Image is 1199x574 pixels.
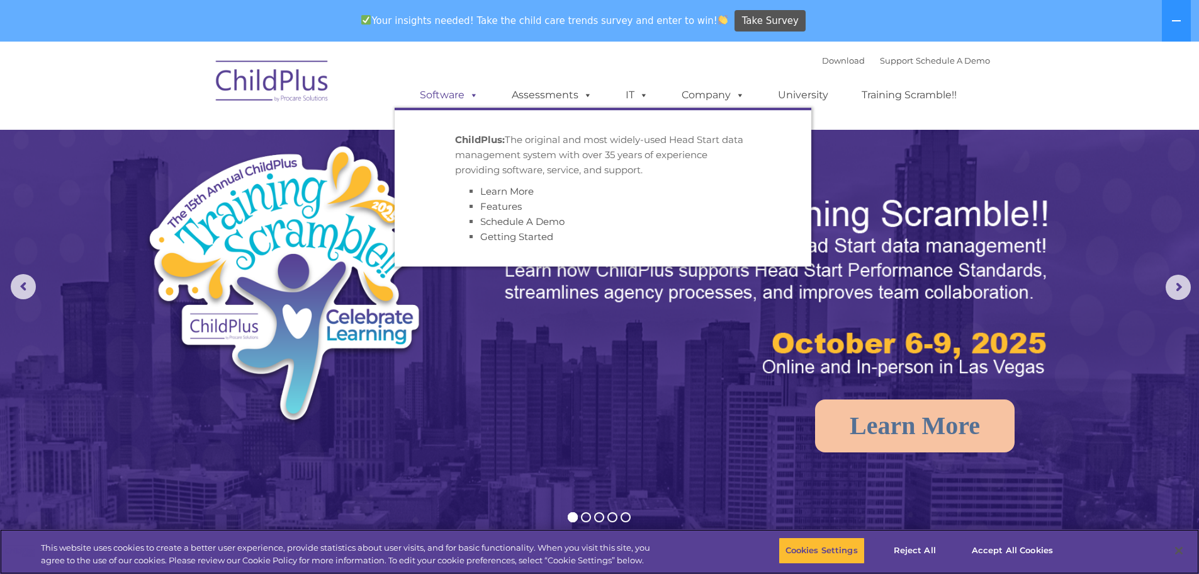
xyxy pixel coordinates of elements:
span: Last name [175,83,213,93]
a: Learn More [815,399,1015,452]
a: University [765,83,841,108]
button: Accept All Cookies [965,537,1060,564]
a: Learn More [480,185,534,197]
img: ✅ [361,15,371,25]
a: Software [407,83,491,108]
button: Cookies Settings [779,537,865,564]
img: 👏 [718,15,728,25]
p: The original and most widely-used Head Start data management system with over 35 years of experie... [455,132,751,178]
span: Phone number [175,135,228,144]
a: Take Survey [735,10,806,32]
a: Training Scramble!! [849,83,969,108]
button: Close [1165,537,1193,565]
a: Getting Started [480,231,553,243]
font: | [822,55,990,66]
a: Company [669,83,757,108]
button: Reject All [875,537,954,564]
a: Schedule A Demo [480,215,565,227]
img: ChildPlus by Procare Solutions [210,52,335,115]
a: Features [480,200,522,212]
a: Download [822,55,865,66]
span: Your insights needed! Take the child care trends survey and enter to win! [356,8,733,33]
a: IT [613,83,661,108]
div: This website uses cookies to create a better user experience, provide statistics about user visit... [41,542,660,566]
a: Support [880,55,913,66]
a: Schedule A Demo [916,55,990,66]
strong: ChildPlus: [455,134,505,146]
a: Assessments [499,83,605,108]
span: Take Survey [742,10,799,32]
